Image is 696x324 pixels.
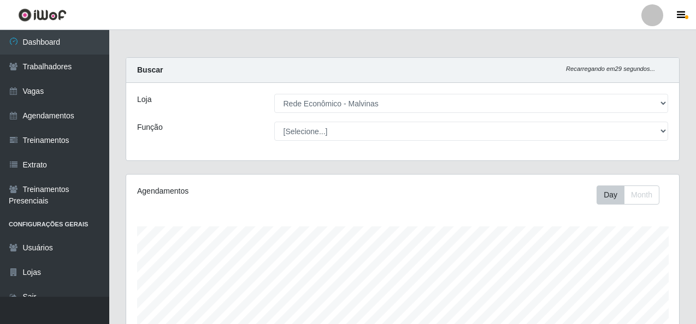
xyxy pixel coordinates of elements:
div: Toolbar with button groups [597,185,668,205]
button: Day [597,185,624,205]
div: Agendamentos [137,185,349,197]
img: CoreUI Logo [18,8,67,22]
i: Recarregando em 29 segundos... [566,65,655,72]
button: Month [624,185,659,205]
label: Loja [137,94,151,105]
label: Função [137,122,163,133]
strong: Buscar [137,65,163,74]
div: First group [597,185,659,205]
